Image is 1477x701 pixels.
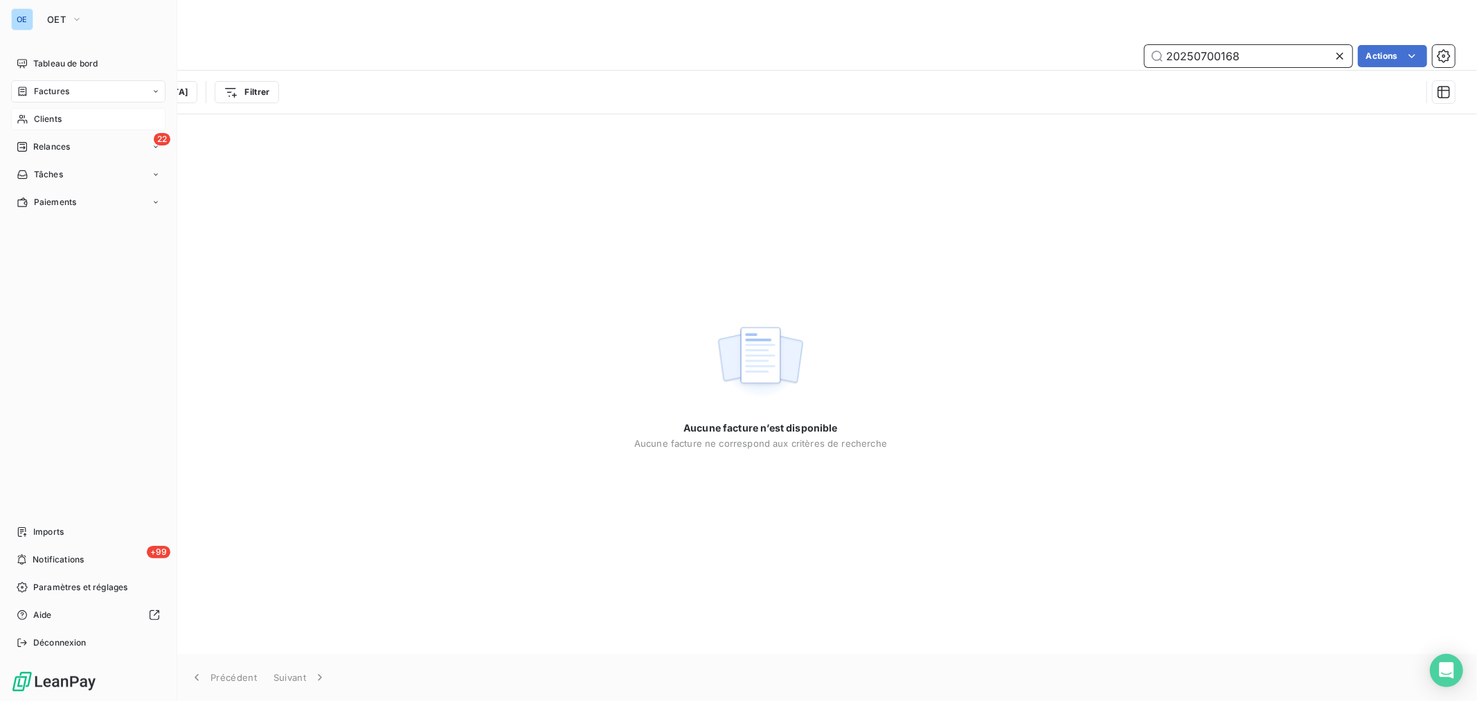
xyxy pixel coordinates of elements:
[716,319,805,405] img: empty state
[683,421,838,435] span: Aucune facture n’est disponible
[265,663,335,692] button: Suivant
[11,604,165,626] a: Aide
[215,81,278,103] button: Filtrer
[33,637,87,649] span: Déconnexion
[181,663,265,692] button: Précédent
[11,671,97,693] img: Logo LeanPay
[47,14,66,25] span: OET
[33,581,127,594] span: Paramètres et réglages
[154,133,170,145] span: 22
[11,8,33,30] div: OE
[34,196,76,208] span: Paiements
[33,553,84,566] span: Notifications
[34,168,63,181] span: Tâches
[33,609,52,621] span: Aide
[634,438,887,449] span: Aucune facture ne correspond aux critères de recherche
[34,113,62,125] span: Clients
[34,85,69,98] span: Factures
[33,526,64,538] span: Imports
[1358,45,1427,67] button: Actions
[33,57,98,70] span: Tableau de bord
[147,546,170,558] span: +99
[1430,654,1463,687] div: Open Intercom Messenger
[1145,45,1352,67] input: Rechercher
[33,141,70,153] span: Relances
